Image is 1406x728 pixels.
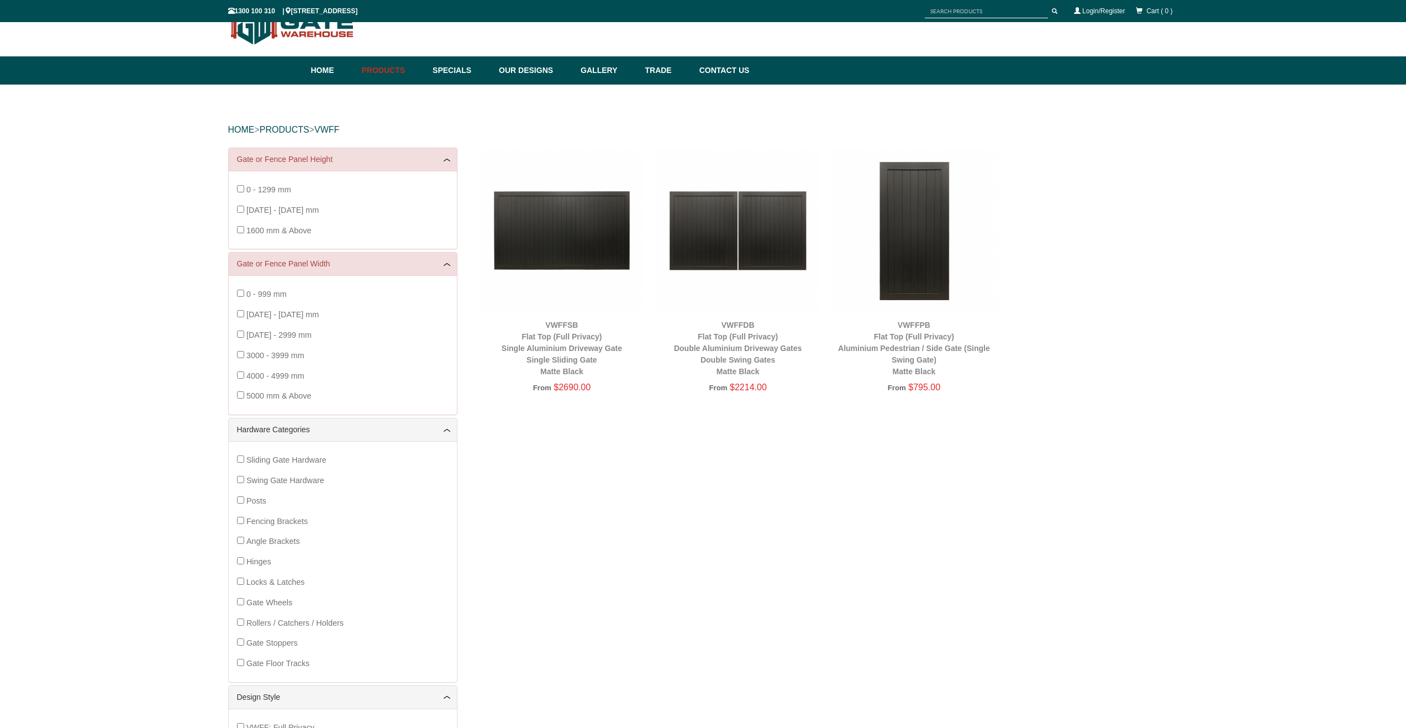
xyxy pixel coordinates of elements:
[246,476,324,485] span: Swing Gate Hardware
[228,112,1178,148] div: > >
[246,351,304,360] span: 3000 - 3999 mm
[246,659,309,668] span: Gate Floor Tracks
[838,321,990,376] a: VWFFPBFlat Top (Full Privacy)Aluminium Pedestrian / Side Gate (Single Swing Gate)Matte Black
[246,557,271,566] span: Hinges
[237,258,449,270] a: Gate or Fence Panel Width
[1082,7,1125,15] a: Login/Register
[228,7,358,15] span: 1300 100 310 | [STREET_ADDRESS]
[246,371,304,380] span: 4000 - 4999 mm
[237,424,449,436] a: Hardware Categories
[246,310,319,319] span: [DATE] - [DATE] mm
[674,321,802,376] a: VWFFDBFlat Top (Full Privacy)Double Aluminium Driveway GatesDouble Swing GatesMatte Black
[246,206,319,214] span: [DATE] - [DATE] mm
[1146,7,1172,15] span: Cart ( 0 )
[639,56,693,85] a: Trade
[246,185,291,194] span: 0 - 1299 mm
[246,391,312,400] span: 5000 mm & Above
[888,384,906,392] span: From
[246,496,266,505] span: Posts
[246,537,300,546] span: Angle Brackets
[237,154,449,165] a: Gate or Fence Panel Height
[228,125,255,134] a: HOME
[246,290,287,298] span: 0 - 999 mm
[480,148,645,313] img: VWFFSB - Flat Top (Full Privacy) - Single Aluminium Driveway Gate - Single Sliding Gate - Matte B...
[493,56,575,85] a: Our Designs
[246,226,312,235] span: 1600 mm & Above
[246,638,298,647] span: Gate Stoppers
[427,56,493,85] a: Specials
[246,619,344,627] span: Rollers / Catchers / Holders
[533,384,551,392] span: From
[575,56,639,85] a: Gallery
[694,56,750,85] a: Contact Us
[730,383,767,392] span: $2214.00
[554,383,591,392] span: $2690.00
[925,4,1048,18] input: SEARCH PRODUCTS
[246,455,327,464] span: Sliding Gate Hardware
[831,148,997,313] img: VWFFPB - Flat Top (Full Privacy) - Aluminium Pedestrian / Side Gate (Single Swing Gate) - Matte B...
[246,331,312,339] span: [DATE] - 2999 mm
[1185,432,1406,689] iframe: LiveChat chat widget
[246,598,292,607] span: Gate Wheels
[356,56,428,85] a: Products
[314,125,339,134] a: vwff
[246,578,305,586] span: Locks & Latches
[655,148,820,313] img: VWFFDB - Flat Top (Full Privacy) - Double Aluminium Driveway Gates - Double Swing Gates - Matte B...
[237,692,449,703] a: Design Style
[260,125,309,134] a: PRODUCTS
[502,321,622,376] a: VWFFSBFlat Top (Full Privacy)Single Aluminium Driveway GateSingle Sliding GateMatte Black
[908,383,940,392] span: $795.00
[311,56,356,85] a: Home
[246,517,308,526] span: Fencing Brackets
[709,384,727,392] span: From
